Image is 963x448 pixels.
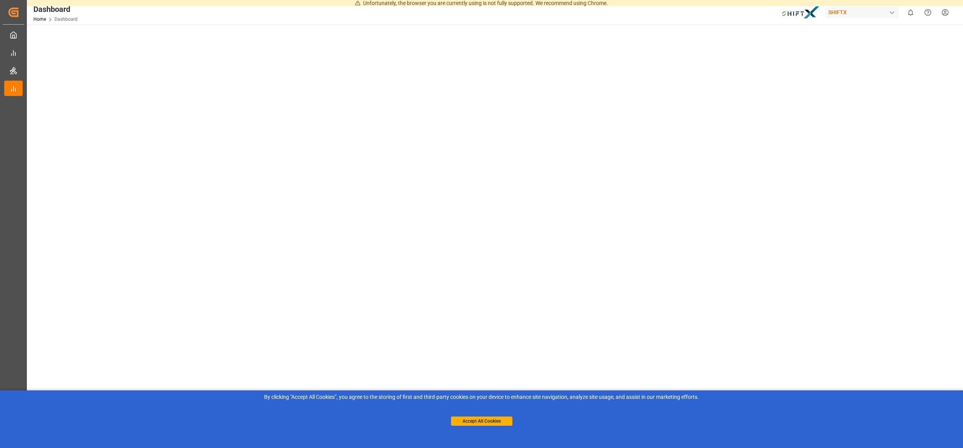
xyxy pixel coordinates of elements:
div: By clicking "Accept All Cookies”, you agree to the storing of first and third-party cookies on yo... [5,393,958,401]
img: Bildschirmfoto%202024-11-13%20um%2009.31.44.png_1731487080.png [781,6,820,19]
button: show 0 new notifications [902,4,919,21]
div: SHIFTX [825,7,899,18]
button: Help Center [919,4,937,21]
button: Accept All Cookies [451,417,512,426]
div: Dashboard [33,3,78,15]
a: Home [33,17,46,22]
button: SHIFTX [825,5,902,20]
